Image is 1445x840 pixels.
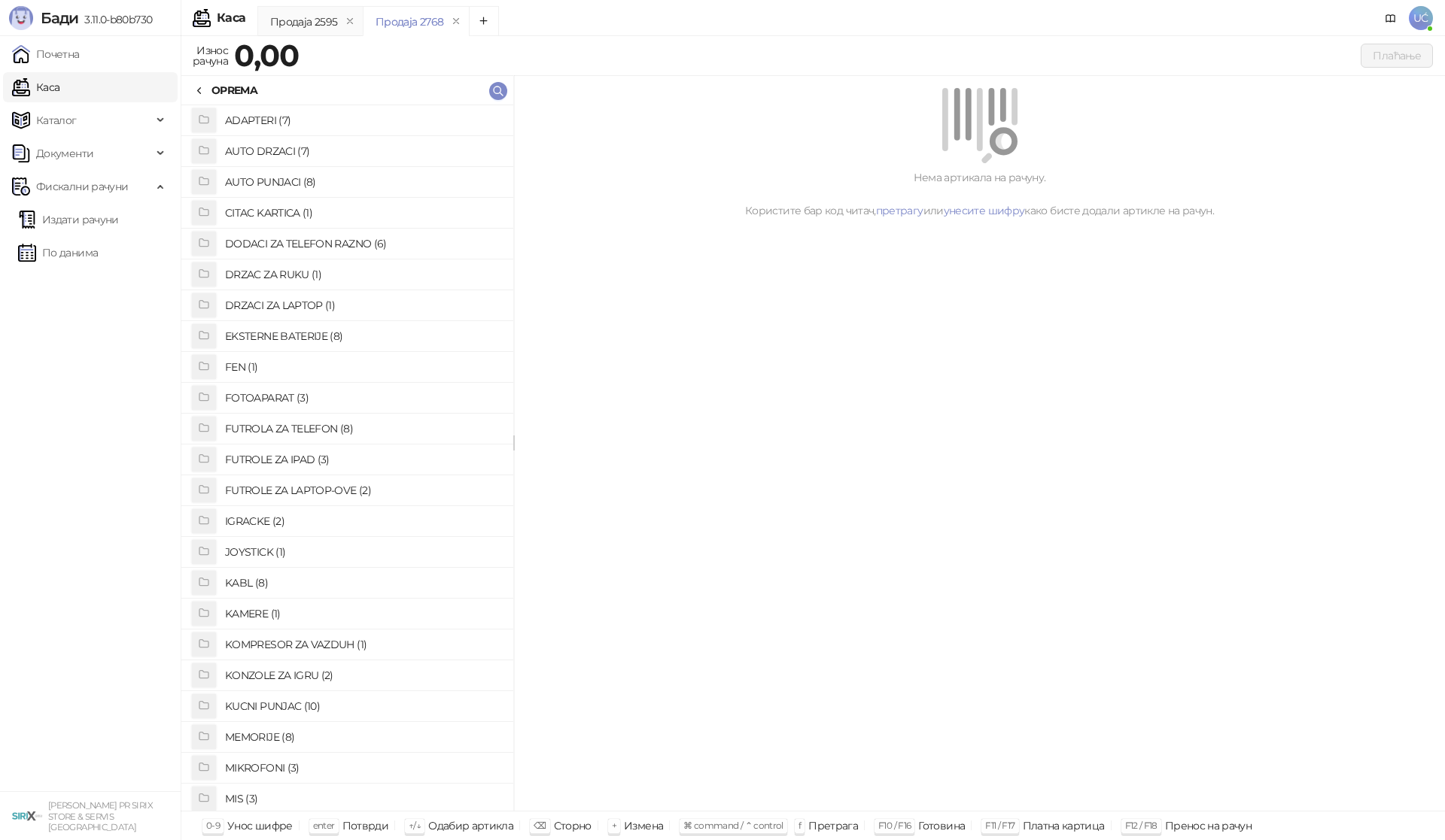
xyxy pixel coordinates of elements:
h4: AUTO DRZACI (7) [225,139,501,163]
h4: FUTROLA ZA TELEFON (8) [225,417,501,441]
div: Продаја 2595 [270,14,337,30]
span: UĆ [1409,6,1433,30]
small: [PERSON_NAME] PR SIRIX STORE & SERVIS [GEOGRAPHIC_DATA] [48,800,153,832]
span: F12 / F18 [1125,820,1158,831]
h4: MIKROFONI (3) [225,756,501,780]
div: Готовина [918,816,965,835]
a: По данима [18,238,98,268]
span: + [612,820,616,831]
div: OPREMA [211,82,257,99]
div: Нема артикала на рачуну. Користите бар код читач, или како бисте додали артикле на рачун. [532,169,1427,219]
div: Платна картица [1023,816,1105,835]
h4: FEN (1) [225,355,501,379]
h4: IGRACKE (2) [225,509,501,533]
h4: DRZAC ZA RUKU (1) [225,262,501,287]
h4: KUCNI PUNJAC (10) [225,694,501,718]
a: унесите шифру [944,204,1025,217]
button: remove [340,15,360,28]
span: Фискални рачуни [36,171,128,202]
h4: KABL (8) [225,571,501,595]
img: Logo [9,6,33,30]
button: remove [446,15,466,28]
div: Пренос на рачун [1165,816,1252,835]
button: Add tab [469,6,499,36]
div: Унос шифре [227,816,293,835]
h4: MEMORIJE (8) [225,725,501,749]
a: Почетна [12,39,80,69]
h4: EKSTERNE BATERIJE (8) [225,324,501,348]
h4: MIS (3) [225,787,501,811]
span: Бади [41,9,78,27]
div: Износ рачуна [190,41,231,71]
h4: DRZACI ZA LAPTOP (1) [225,293,501,317]
a: Документација [1379,6,1403,30]
div: Сторно [554,816,592,835]
h4: FOTOAPARAT (3) [225,386,501,410]
h4: KOMPRESOR ZA VAZDUH (1) [225,632,501,657]
span: f [799,820,801,831]
div: grid [181,105,513,811]
span: 0-9 [206,820,220,831]
h4: KONZOLE ZA IGRU (2) [225,663,501,687]
img: 64x64-companyLogo-cb9a1907-c9b0-4601-bb5e-5084e694c383.png [12,801,42,831]
a: Каса [12,72,59,102]
span: Каталог [36,105,77,135]
a: Издати рачуни [18,205,119,235]
h4: ADAPTERI (7) [225,108,501,132]
div: Потврди [342,816,389,835]
span: F10 / F16 [878,820,911,831]
h4: KAMERE (1) [225,602,501,626]
div: Продаја 2768 [376,14,443,30]
button: Плаћање [1361,44,1433,68]
h4: CITAC KARTICA (1) [225,201,501,225]
div: Измена [624,816,663,835]
span: F11 / F17 [985,820,1015,831]
span: Документи [36,138,93,168]
a: претрагу [876,204,923,217]
span: ⌘ command / ⌃ control [683,820,783,831]
h4: FUTROLE ZA IPAD (3) [225,447,501,472]
h4: FUTROLE ZA LAPTOP-OVE (2) [225,478,501,502]
span: ↑/↓ [409,820,421,831]
div: Каса [217,12,245,24]
div: Претрага [808,816,858,835]
h4: JOYSTICK (1) [225,540,501,564]
span: 3.11.0-b80b730 [78,13,152,26]
span: enter [313,820,335,831]
div: Одабир артикла [428,816,513,835]
h4: DODACI ZA TELEFON RAZNO (6) [225,232,501,256]
h4: AUTO PUNJACI (8) [225,170,501,194]
span: ⌫ [534,820,546,831]
strong: 0,00 [234,37,299,74]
